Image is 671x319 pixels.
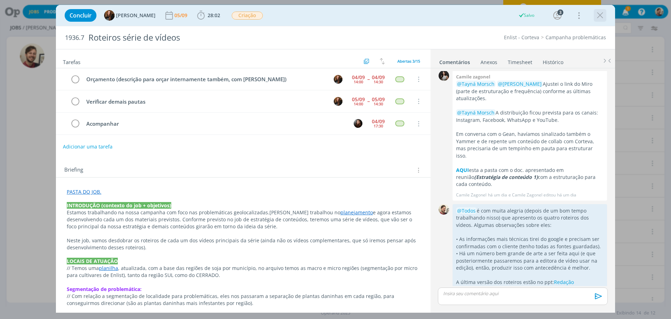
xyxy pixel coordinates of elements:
div: 14:00 [354,80,363,84]
div: Orçamento (descrição para orçar internamente também, com [PERSON_NAME]) [83,75,327,84]
a: Enlist - Corteva [504,34,539,41]
button: 3 [552,10,563,21]
img: T [104,10,115,21]
span: -- [367,99,369,104]
span: Abertas 3/15 [397,58,420,64]
span: -- [367,77,369,82]
a: planilha [99,265,118,271]
div: Salvo [518,12,534,19]
img: arrow-down-up.svg [380,58,385,64]
button: 28:02 [195,10,222,21]
a: AQUI [118,307,130,313]
b: Camile zagonel [456,74,490,80]
div: 14:30 [374,102,383,106]
div: Roteiros série de vídeos [86,29,378,46]
em: (Estratégia de conteúdo 1) [474,174,538,180]
a: Comentários [439,56,470,66]
div: dialog [56,5,615,313]
p: • Há um número bem grande de arte a ser feita aqui (e que posteriormente passaremos para a editor... [456,250,604,271]
span: 28:02 [208,12,220,19]
img: G [439,204,449,215]
a: Redação [554,279,574,285]
a: Histórico [542,56,564,66]
a: Timesheet [507,56,533,66]
p: Em conversa com o Gean, havíamos sinalizado também o Yammer e de repente um conteúdo de collab co... [456,131,604,159]
div: 05/09 [174,13,189,18]
span: [PERSON_NAME] [116,13,156,18]
a: planejamento [340,209,373,216]
a: Campanha problemáticas [546,34,606,41]
p: // Temos esse arquivo que o cliente mandou, temos alguns mapas, mas podemos considerar só o que e... [67,307,420,314]
img: C [439,70,449,81]
button: T [333,96,343,106]
p: é com muita alegria (depois de um bom tempo trabalhando nisso) que apresento os quatro roteiros d... [456,207,604,229]
span: Briefing [64,166,83,175]
strong: INTRODUÇÃO (contexto do job + objetivos) [67,202,171,209]
span: Concluir [70,13,92,18]
p: • As informações mais técnicas tirei do google e precisam ser confirmadas com o cliente (tenho to... [456,236,604,250]
button: E [353,118,363,129]
p: A última versão dos roteiros estão no ppt: [456,279,604,286]
div: 14:30 [374,80,383,84]
p: A distribuição ficou prevista para os canais: [456,109,604,116]
span: @Todos [457,207,476,214]
div: Verificar demais pautas [83,97,327,106]
strong: LOCAIS DE ATUAÇÃO [67,258,118,264]
img: E [354,119,362,128]
div: 3 [557,9,563,15]
span: há um dia [488,192,507,198]
div: 05/09 [352,97,365,102]
button: Concluir [65,9,96,22]
img: T [334,97,342,106]
div: Anexos [481,59,497,66]
div: 04/09 [352,75,365,80]
div: 04/09 [372,119,385,124]
p: esta a pasta com o doc. apresentado em reunião com a estruturação para cada conteúdo. [456,167,604,188]
div: 04/09 [372,75,385,80]
div: 05/09 [372,97,385,102]
span: Estamos trabalhando na nossa campanha com foco nas problemáticas geolocalizadas. [67,209,269,216]
span: e Camile Zagonel editou [508,192,556,198]
p: Neste job, vamos desdobrar os roteiros de cada um dos vídeos principais da série (ainda não os ví... [67,237,420,251]
button: Adicionar uma tarefa [63,140,113,153]
span: há um dia [557,192,576,198]
img: T [334,75,342,84]
p: // Temos uma , atualizada, com a base das regiões de soja por município, no arquivo temos as macr... [67,265,420,279]
p: [PERSON_NAME] trabalhou no e agora estamos desenvolvendo cada um dos materiais previstos. Conform... [67,209,420,230]
button: T[PERSON_NAME] [104,10,156,21]
div: 17:30 [374,124,383,128]
span: @Tayná Morsch [457,81,495,87]
span: @[PERSON_NAME] [498,81,542,87]
button: Criação [231,11,263,20]
p: Camile Zagonel [456,192,486,198]
span: @Tayná Morsch [457,109,495,116]
div: Acompanhar [83,119,347,128]
strong: Segmentação de problemática: [67,286,142,292]
a: PASTA DO JOB. [67,188,101,195]
span: Criação [232,12,263,20]
p: Ajustei o link do Miro (parte de estruturação e frequência) conforme as últimas atualizações. [456,81,604,102]
span: Tarefas [63,57,80,65]
button: T [333,74,343,84]
a: AQUI [456,167,469,173]
div: 14:00 [354,102,363,106]
span: 1936.7 [65,34,84,42]
p: Instagram, Facebook, WhatsApp e YouTube. [456,117,604,124]
p: // Com relação a segmentação de localidade para problemáticas, eles nos passaram a separação de p... [67,293,420,307]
